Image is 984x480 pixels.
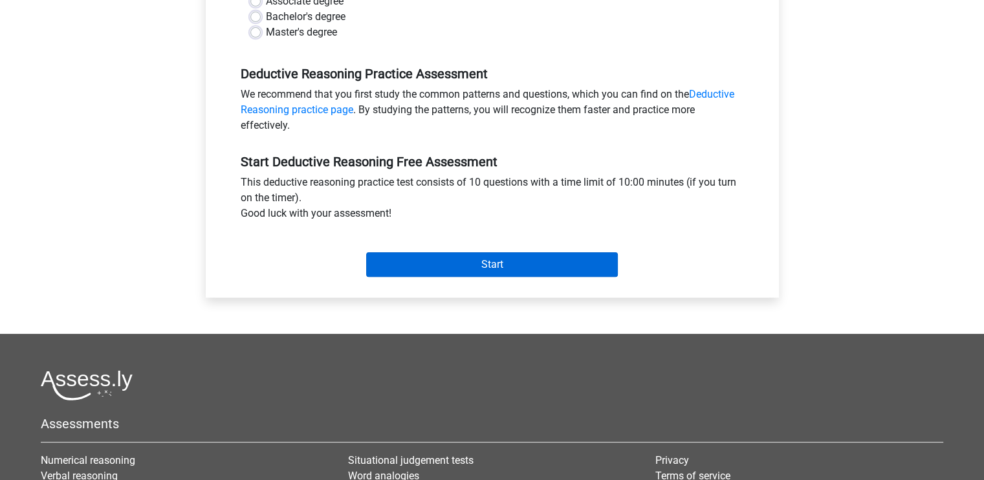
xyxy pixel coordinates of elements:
[348,454,474,466] a: Situational judgement tests
[655,454,689,466] a: Privacy
[266,25,337,40] label: Master's degree
[241,154,744,169] h5: Start Deductive Reasoning Free Assessment
[231,175,754,226] div: This deductive reasoning practice test consists of 10 questions with a time limit of 10:00 minute...
[41,370,133,400] img: Assessly logo
[266,9,345,25] label: Bachelor's degree
[41,454,135,466] a: Numerical reasoning
[231,87,754,138] div: We recommend that you first study the common patterns and questions, which you can find on the . ...
[241,66,744,82] h5: Deductive Reasoning Practice Assessment
[366,252,618,277] input: Start
[41,416,943,431] h5: Assessments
